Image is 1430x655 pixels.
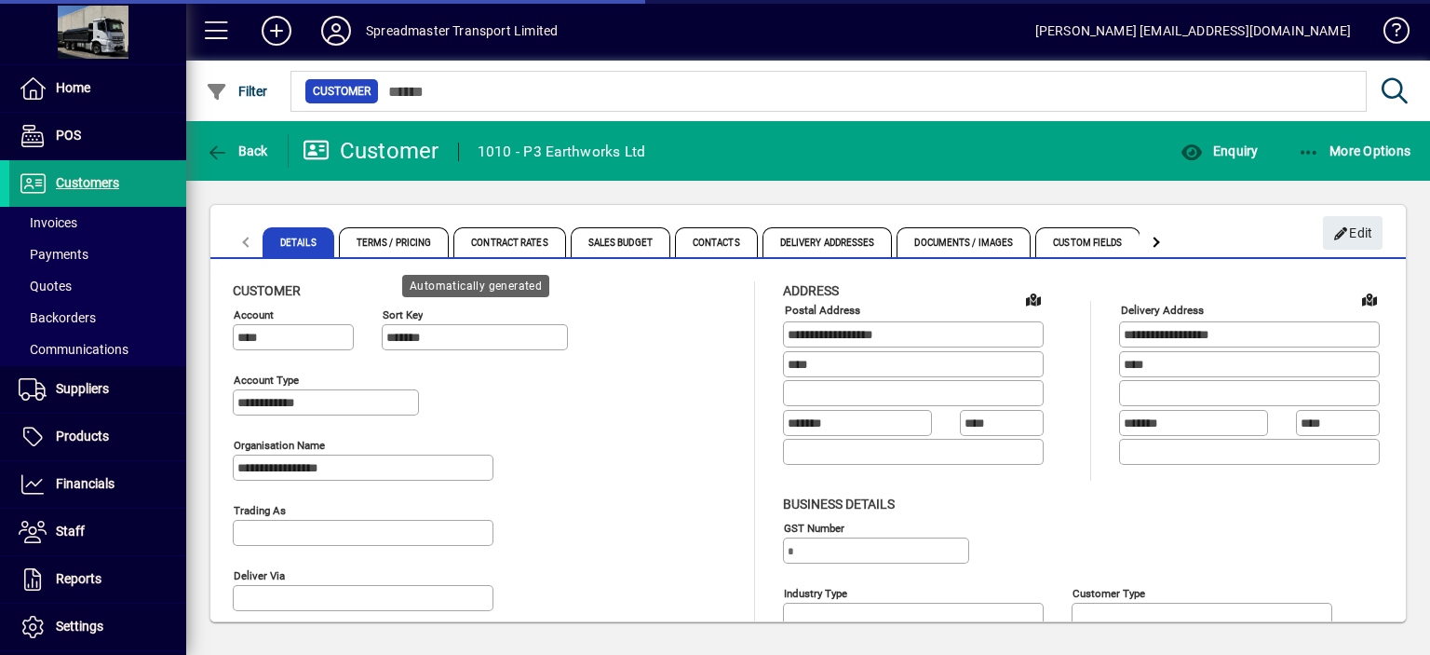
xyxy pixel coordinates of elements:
[1180,143,1258,158] span: Enquiry
[9,270,186,302] a: Quotes
[247,14,306,48] button: Add
[478,137,646,167] div: 1010 - P3 Earthworks Ltd
[366,16,558,46] div: Spreadmaster Transport Limited
[234,374,299,387] mat-label: Account Type
[9,302,186,334] a: Backorders
[402,275,549,297] div: Automatically generated
[783,497,895,512] span: Business details
[56,429,109,443] span: Products
[233,283,301,298] span: Customer
[186,134,289,168] app-page-header-button: Back
[56,619,103,634] span: Settings
[56,476,115,491] span: Financials
[303,136,439,166] div: Customer
[1333,218,1373,249] span: Edit
[201,134,273,168] button: Back
[897,227,1031,257] span: Documents / Images
[19,279,72,293] span: Quotes
[9,509,186,555] a: Staff
[783,283,839,298] span: Address
[19,247,88,262] span: Payments
[56,571,101,586] span: Reports
[675,227,758,257] span: Contacts
[19,342,128,357] span: Communications
[1176,134,1262,168] button: Enquiry
[9,113,186,159] a: POS
[9,334,186,365] a: Communications
[234,439,325,452] mat-label: Organisation name
[1355,284,1384,314] a: View on map
[234,569,285,582] mat-label: Deliver via
[9,604,186,650] a: Settings
[19,310,96,325] span: Backorders
[56,128,81,143] span: POS
[9,414,186,460] a: Products
[56,524,85,539] span: Staff
[762,227,893,257] span: Delivery Addresses
[1072,586,1145,599] mat-label: Customer type
[1035,16,1351,46] div: [PERSON_NAME] [EMAIL_ADDRESS][DOMAIN_NAME]
[234,504,286,517] mat-label: Trading as
[313,82,371,101] span: Customer
[1298,143,1411,158] span: More Options
[784,586,847,599] mat-label: Industry type
[9,65,186,112] a: Home
[339,227,450,257] span: Terms / Pricing
[1323,216,1383,250] button: Edit
[234,308,274,321] mat-label: Account
[263,227,334,257] span: Details
[9,366,186,413] a: Suppliers
[206,143,268,158] span: Back
[9,556,186,603] a: Reports
[9,461,186,508] a: Financials
[1035,227,1140,257] span: Custom Fields
[1369,4,1407,64] a: Knowledge Base
[9,207,186,239] a: Invoices
[56,175,119,190] span: Customers
[383,308,423,321] mat-label: Sort key
[306,14,366,48] button: Profile
[1019,284,1048,314] a: View on map
[9,239,186,270] a: Payments
[56,381,109,396] span: Suppliers
[56,80,90,95] span: Home
[453,227,565,257] span: Contract Rates
[571,227,670,257] span: Sales Budget
[784,521,844,534] mat-label: GST Number
[19,215,77,230] span: Invoices
[206,84,268,99] span: Filter
[201,75,273,108] button: Filter
[1293,134,1416,168] button: More Options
